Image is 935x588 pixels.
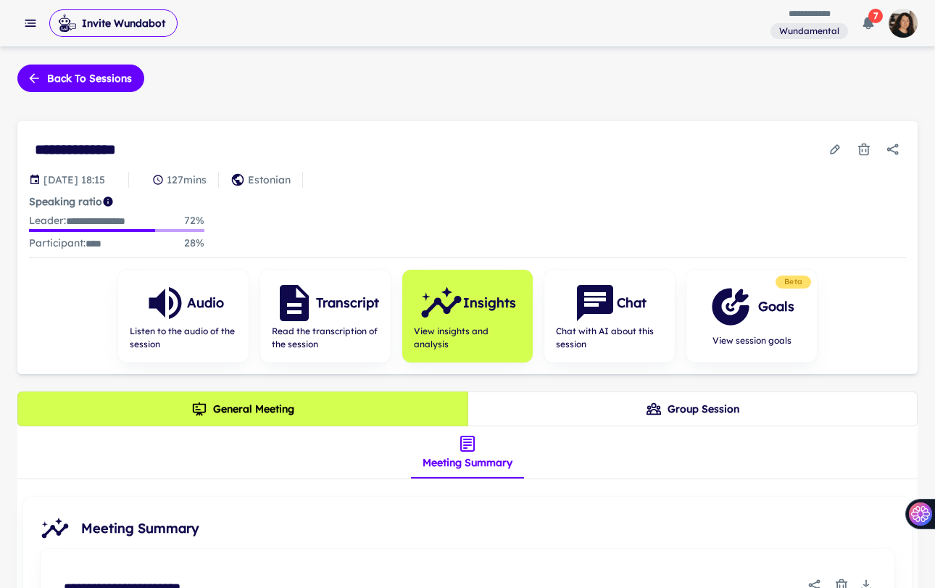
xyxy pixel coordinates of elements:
span: 7 [868,9,883,23]
div: insights tabs [411,426,524,479]
span: You are a member of this workspace. Contact your workspace owner for assistance. [770,22,848,40]
span: Invite Wundabot to record a meeting [49,9,178,38]
button: GoalsView session goals [686,270,817,363]
h6: Goals [758,297,794,317]
button: Back to sessions [17,65,144,92]
span: Listen to the audio of the session [130,325,237,351]
button: Invite Wundabot [49,9,178,37]
h6: Chat [617,293,647,313]
span: Beta [778,276,808,288]
button: 7 [854,9,883,38]
span: Read the transcription of the session [272,325,379,351]
span: Chat with AI about this session [556,325,663,351]
button: ChatChat with AI about this session [544,270,675,363]
p: Participant : [29,235,101,252]
img: photoURL [889,9,918,38]
p: Estonian [248,172,291,188]
span: View session goals [709,334,794,347]
h6: Transcript [316,293,379,313]
p: 127 mins [167,172,207,188]
p: 72 % [184,212,204,229]
button: Share session [880,136,906,162]
p: Leader : [29,212,125,229]
div: theme selection [17,392,918,426]
button: Group Session [467,392,918,426]
span: View insights and analysis [414,325,521,351]
svg: Coach/coachee ideal ratio of speaking is roughly 20:80. Mentor/mentee ideal ratio of speaking is ... [102,196,114,207]
button: Delete session [851,136,877,162]
button: TranscriptRead the transcription of the session [260,270,391,363]
p: Session date [43,172,105,188]
button: InsightsView insights and analysis [402,270,533,363]
button: Edit session [822,136,848,162]
strong: Speaking ratio [29,195,102,208]
button: General Meeting [17,392,468,426]
p: 28 % [184,235,204,252]
h6: Insights [463,293,516,313]
span: Meeting Summary [81,518,900,539]
button: AudioListen to the audio of the session [118,270,249,363]
button: Meeting Summary [411,426,524,479]
span: Wundamental [773,25,845,38]
h6: Audio [187,293,224,313]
